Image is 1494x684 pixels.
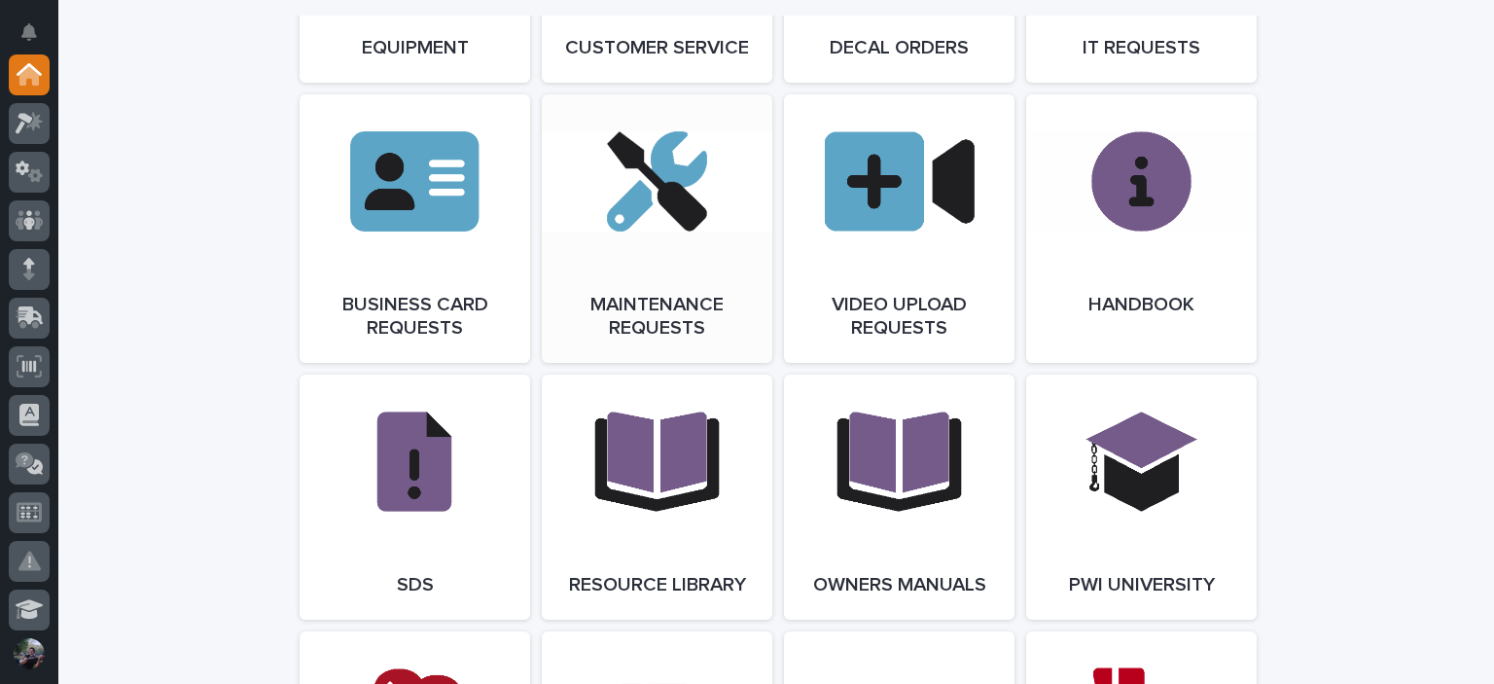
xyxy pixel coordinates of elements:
[1026,94,1257,363] a: Handbook
[9,12,50,53] button: Notifications
[784,375,1014,620] a: Owners Manuals
[24,23,50,54] div: Notifications
[784,94,1014,363] a: Video Upload Requests
[542,94,772,363] a: Maintenance Requests
[300,94,530,363] a: Business Card Requests
[1026,375,1257,620] a: PWI University
[542,375,772,620] a: Resource Library
[9,633,50,674] button: users-avatar
[300,375,530,620] a: SDS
